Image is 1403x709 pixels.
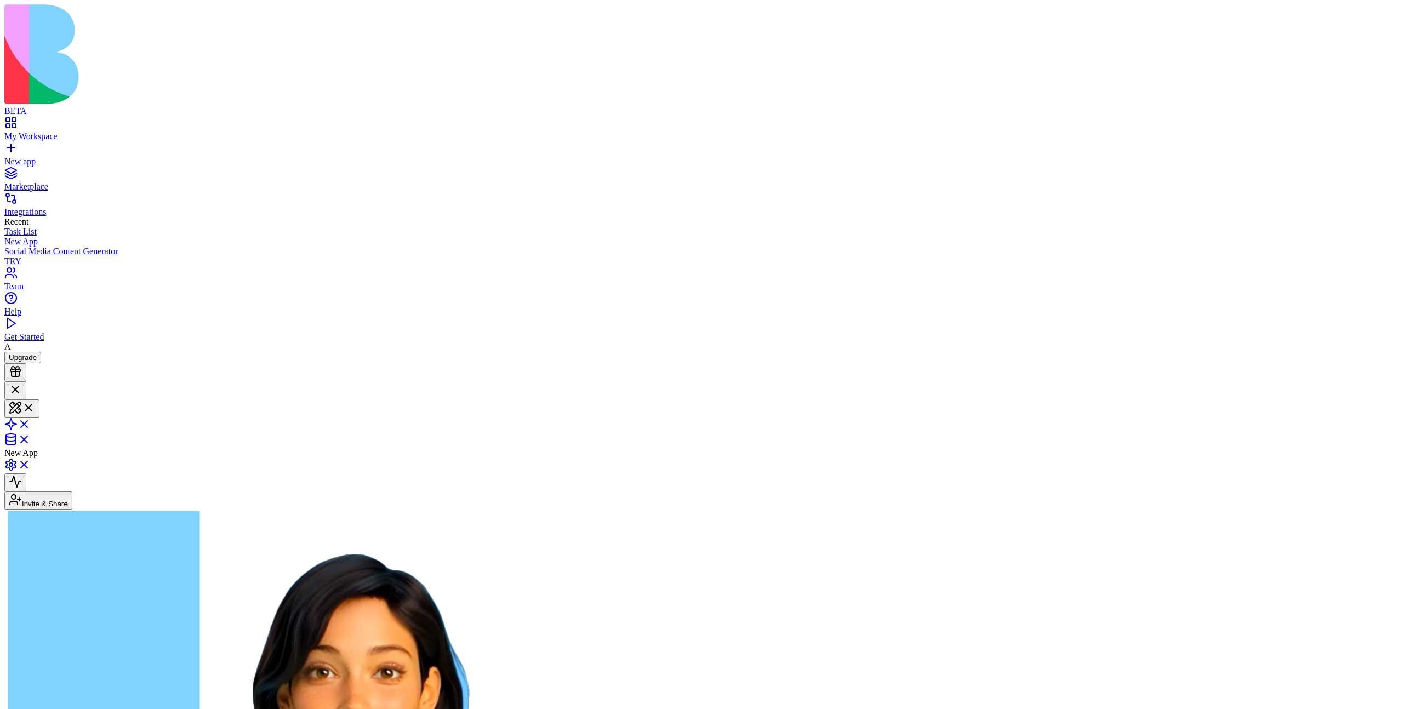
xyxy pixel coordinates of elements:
a: Team [4,272,1399,291]
a: New app [4,147,1399,167]
a: BETA [4,96,1399,116]
a: Task List [4,227,1399,237]
img: logo [4,4,445,104]
a: Upgrade [4,352,41,362]
a: My Workspace [4,122,1399,141]
span: Recent [4,217,28,226]
div: BETA [4,106,1399,116]
a: Social Media Content GeneratorTRY [4,247,1399,266]
button: Invite & Share [4,491,72,510]
div: My Workspace [4,131,1399,141]
a: Get Started [4,322,1399,342]
div: Team [4,282,1399,291]
a: New App [4,237,1399,247]
div: Get Started [4,332,1399,342]
a: Help [4,297,1399,317]
div: TRY [4,256,1399,266]
div: Integrations [4,207,1399,217]
a: Integrations [4,197,1399,217]
a: Marketplace [4,172,1399,192]
div: Social Media Content Generator [4,247,1399,256]
span: New App [4,448,38,458]
span: A [4,342,11,351]
button: Upgrade [4,352,41,363]
div: New app [4,157,1399,167]
div: Help [4,307,1399,317]
div: Marketplace [4,182,1399,192]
